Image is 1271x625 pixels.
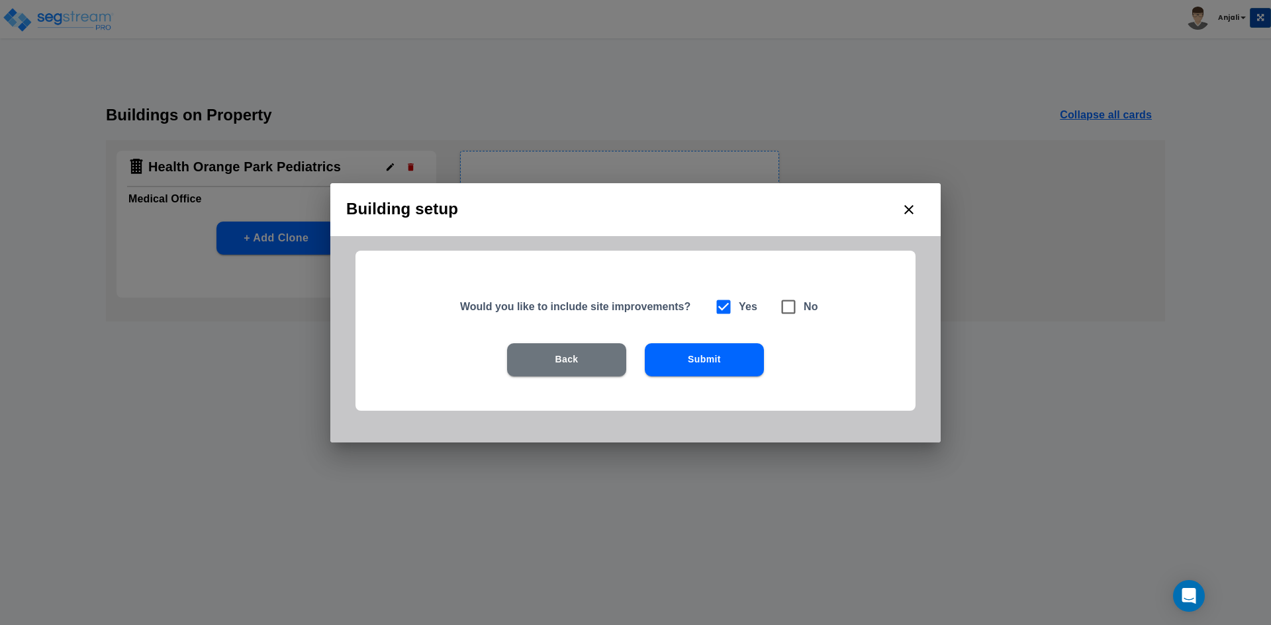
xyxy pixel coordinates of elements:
[893,194,925,226] button: close
[1173,580,1205,612] div: Open Intercom Messenger
[645,343,764,376] button: Submit
[330,183,941,236] h2: Building setup
[739,298,757,316] h6: Yes
[804,298,818,316] h6: No
[460,300,698,313] h5: Would you like to include site improvements?
[507,343,626,376] button: Back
